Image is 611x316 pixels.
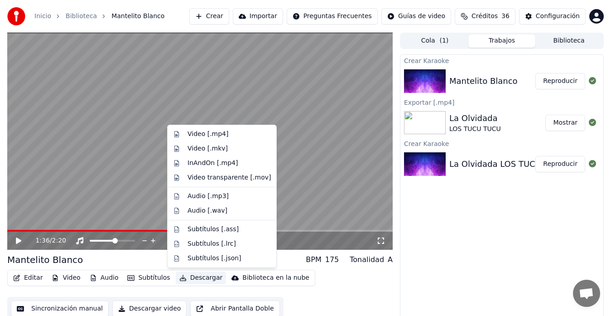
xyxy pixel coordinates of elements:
span: Mantelito Blanco [111,12,164,21]
div: Chat abierto [573,280,600,307]
div: Tonalidad [350,254,384,265]
a: Biblioteca [66,12,97,21]
button: Video [48,272,84,284]
div: Subtítulos [.ass] [188,225,239,234]
div: BPM [306,254,321,265]
button: Preguntas Frecuentes [287,8,378,24]
div: Video transparente [.mov] [188,173,271,182]
span: ( 1 ) [439,36,448,45]
div: Biblioteca en la nube [242,273,309,282]
div: A [388,254,393,265]
div: LOS TUCU TUCU [449,125,501,134]
button: Biblioteca [535,34,602,48]
div: Video [.mkv] [188,144,228,153]
div: Subtítulos [.json] [188,254,241,263]
div: InAndOn [.mp4] [188,159,238,168]
div: La Olvidada LOS TUCU TUCU [449,158,567,170]
button: Descargar [176,272,226,284]
nav: breadcrumb [34,12,164,21]
button: Subtítulos [124,272,173,284]
div: Mantelito Blanco [7,253,83,266]
button: Guías de video [381,8,451,24]
button: Créditos36 [455,8,515,24]
span: 36 [501,12,510,21]
button: Reproducir [535,73,585,89]
div: Subtítulos [.lrc] [188,239,236,248]
button: Configuración [519,8,586,24]
div: Configuración [536,12,580,21]
button: Crear [189,8,229,24]
img: youka [7,7,25,25]
div: Mantelito Blanco [449,75,518,88]
button: Importar [233,8,283,24]
span: 2:20 [52,236,66,245]
div: Audio [.wav] [188,206,227,215]
span: 1:36 [35,236,49,245]
div: La Olvidada [449,112,501,125]
button: Trabajos [468,34,535,48]
button: Reproducir [535,156,585,172]
div: Exportar [.mp4] [400,97,603,107]
button: Mostrar [545,115,585,131]
div: Audio [.mp3] [188,192,229,201]
div: 175 [325,254,339,265]
button: Audio [86,272,122,284]
div: Crear Karaoke [400,55,603,66]
button: Editar [10,272,46,284]
div: Crear Karaoke [400,138,603,149]
button: Cola [401,34,468,48]
div: Video [.mp4] [188,130,228,139]
a: Inicio [34,12,51,21]
span: Créditos [471,12,498,21]
div: / [35,236,57,245]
